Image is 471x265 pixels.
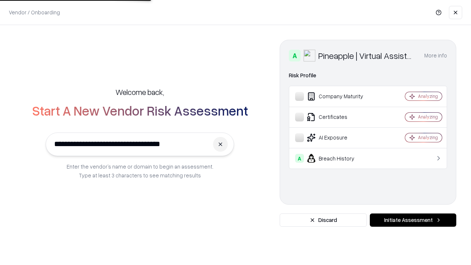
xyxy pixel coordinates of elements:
[289,50,301,61] div: A
[295,133,383,142] div: AI Exposure
[418,114,438,120] div: Analyzing
[370,213,456,227] button: Initiate Assessment
[280,213,367,227] button: Discard
[295,113,383,121] div: Certificates
[289,71,447,80] div: Risk Profile
[295,92,383,101] div: Company Maturity
[9,8,60,16] p: Vendor / Onboarding
[318,50,415,61] div: Pineapple | Virtual Assistant Agency
[295,154,304,163] div: A
[67,162,213,180] p: Enter the vendor’s name or domain to begin an assessment. Type at least 3 characters to see match...
[116,87,164,97] h5: Welcome back,
[424,49,447,62] button: More info
[304,50,315,61] img: Pineapple | Virtual Assistant Agency
[295,154,383,163] div: Breach History
[32,103,248,118] h2: Start A New Vendor Risk Assessment
[418,134,438,141] div: Analyzing
[418,93,438,99] div: Analyzing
